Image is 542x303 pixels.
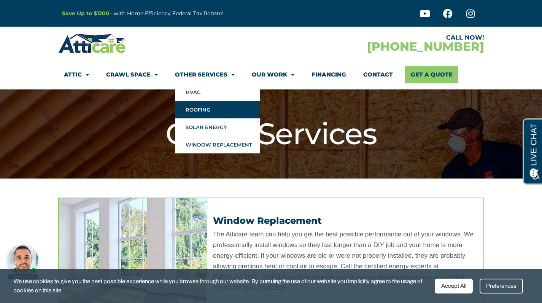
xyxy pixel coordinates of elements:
[175,101,260,118] a: Roofing
[213,215,322,226] a: Window Replacement
[175,118,260,136] a: Solar Energy
[312,66,346,83] a: Financing
[271,35,484,41] div: CALL NOW!
[14,277,429,295] span: We use cookies to give you the best possible experience while you browse through our website. By ...
[64,66,89,83] a: Attic
[213,231,474,291] span: The Atticare team can help you get the best possible performance out of your windows. We professi...
[252,66,294,83] a: Our Work
[363,66,393,83] a: Contact
[175,136,260,153] a: Window Replacement
[175,66,235,83] a: Other Services
[106,66,158,83] a: Crawl Space
[480,279,523,293] div: Preferences
[4,223,126,280] iframe: Chat Invitation
[175,83,260,101] a: HVAC
[19,6,61,16] span: Opens a chat window
[62,9,308,18] p: – with Home Efficiency Federal Tax Rebate!
[175,83,260,153] ul: Other Services
[62,10,110,17] a: Save Up to $1200
[405,66,458,83] a: Get A Quote
[435,279,473,293] div: Accept All
[64,66,478,83] nav: Menu
[62,116,480,152] h1: Other Services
